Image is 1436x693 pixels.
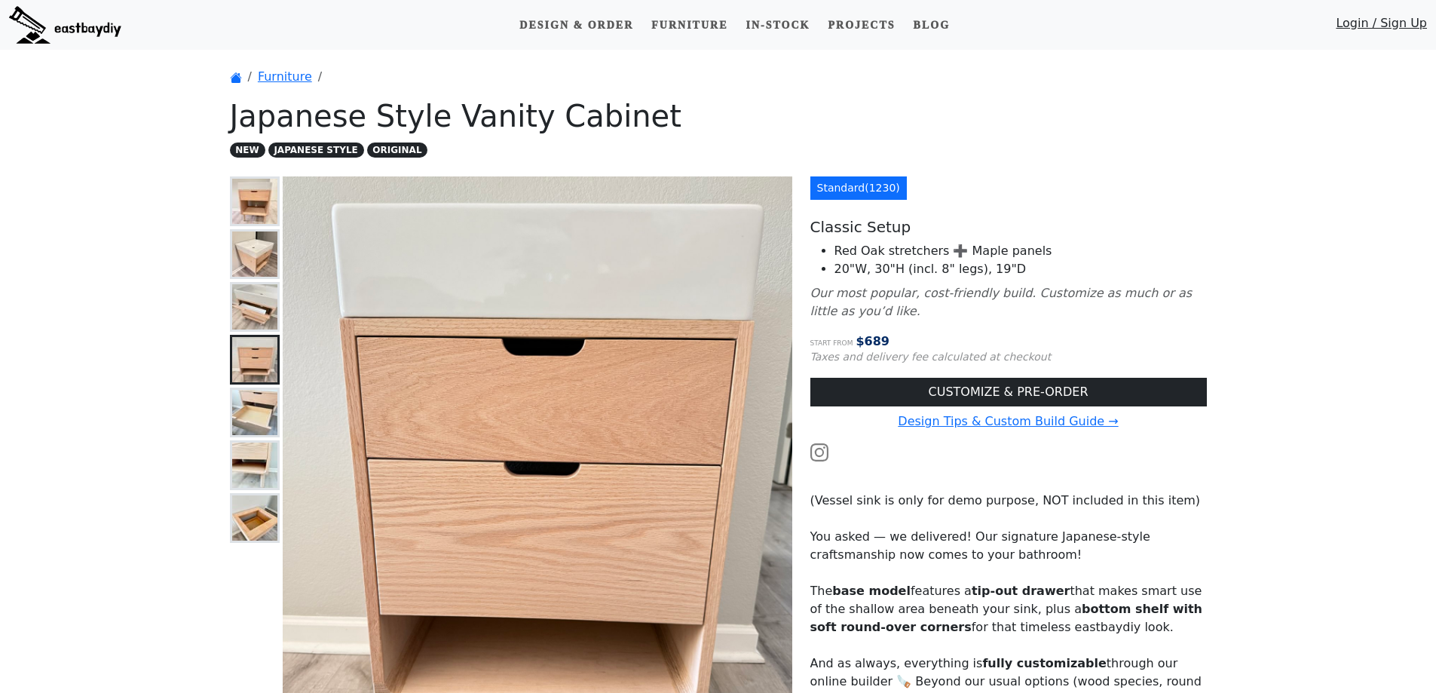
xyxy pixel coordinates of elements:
[232,337,277,382] img: Japanese Style Vanity Cabinet - 2-drawer
[739,11,816,39] a: In-stock
[822,11,901,39] a: Projects
[810,351,1052,363] small: Taxes and delivery fee calculated at checkout
[810,378,1207,406] a: CUSTOMIZE & PRE-ORDER
[9,6,121,44] img: eastbaydiy
[230,143,265,158] span: NEW
[232,390,277,435] img: Japanese Style Vanity Cabinet - 2-drawer
[908,11,956,39] a: Blog
[810,492,1207,510] p: (Vessel sink is only for demo purpose, NOT included in this item)
[972,584,1070,598] strong: tip-out drawer
[810,286,1193,318] i: Our most popular, cost-friendly build. Customize as much or as little as you’d like.
[982,656,1106,670] strong: fully customizable
[367,143,428,158] span: ORIGINAL
[268,143,364,158] span: JAPANESE STYLE
[810,602,1203,634] strong: bottom shelf with soft round-over corners
[645,11,733,39] a: Furniture
[810,218,1207,236] h5: Classic Setup
[810,528,1207,564] p: You asked — we delivered! Our signature Japanese-style craftsmanship now comes to your bathroom!
[810,444,828,458] a: Watch the build video or pictures on Instagram
[232,179,277,224] img: Japanese Style Vanity Cabinet
[834,260,1207,278] li: 20"W, 30"H (incl. 8" legs), 19"D
[810,176,907,200] a: Standard(1230)
[232,443,277,488] img: Japanese Style Vanity Cabinet - Round Bottom Corners
[258,69,312,84] a: Furniture
[1336,14,1427,39] a: Login / Sign Up
[898,414,1118,428] a: Design Tips & Custom Build Guide →
[834,242,1207,260] li: Red Oak stretchers ➕ Maple panels
[810,339,853,347] small: Start from
[856,334,889,348] span: $ 689
[230,98,1207,134] h1: Japanese Style Vanity Cabinet
[832,584,911,598] strong: base model
[232,495,277,541] img: Japanese Style Vanity Cabinet - Countertop Frame
[232,232,277,277] img: Japanese Style Vanity Cabinet - Side View
[810,582,1207,636] p: The features a that makes smart use of the shallow area beneath your sink, plus a for that timele...
[230,68,1207,86] nav: breadcrumb
[513,11,639,39] a: Design & Order
[232,284,277,330] img: Japanese Style Vanity Cabinet - Tip-out Drawer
